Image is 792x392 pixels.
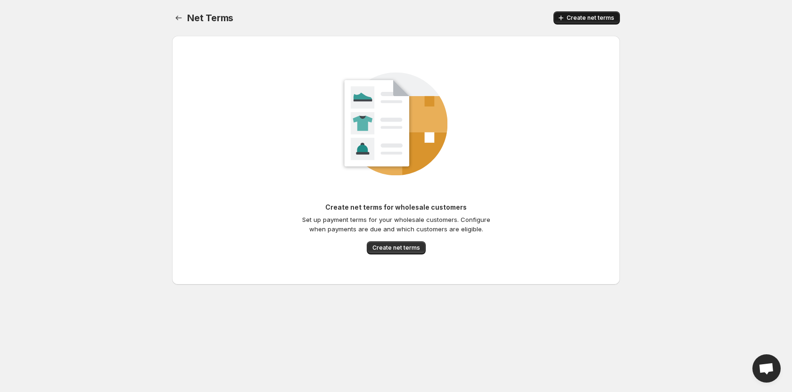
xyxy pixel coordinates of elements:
div: Open chat [752,354,781,383]
span: Net Terms [187,12,233,24]
p: Create net terms for wholesale customers [302,203,490,212]
button: Back [172,11,185,24]
span: Create net terms [567,14,614,22]
button: Create net terms [367,241,426,254]
span: Create net terms [372,244,420,252]
button: Create net terms [553,11,620,24]
p: Set up payment terms for your wholesale customers. Configure when payments are due and which cust... [302,215,490,234]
